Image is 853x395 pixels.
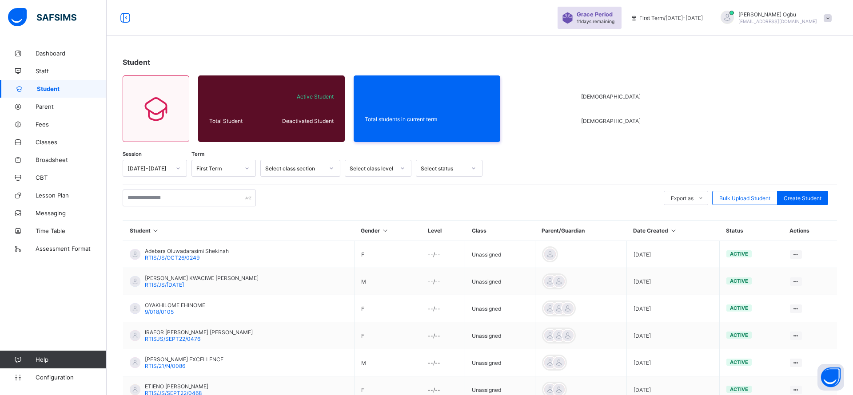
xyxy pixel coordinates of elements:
span: active [730,278,748,284]
span: active [730,359,748,365]
span: active [730,251,748,257]
span: RTIS/JS/OCT26/0249 [145,254,199,261]
span: Total students in current term [365,116,489,122]
span: [DEMOGRAPHIC_DATA] [581,118,645,124]
div: AnnOgbu [712,11,836,25]
th: Parent/Guardian [535,221,626,241]
td: Unassigned [465,241,535,268]
img: sticker-purple.71386a28dfed39d6af7621340158ba97.svg [562,12,573,24]
span: Session [123,151,142,157]
td: Unassigned [465,295,535,322]
td: --/-- [421,295,465,322]
div: [DATE]-[DATE] [128,165,171,172]
span: Parent [36,103,107,110]
img: safsims [8,8,76,27]
span: Grace Period [577,11,613,18]
span: ETIENO [PERSON_NAME] [145,383,208,390]
span: active [730,305,748,311]
span: Active Student [271,93,334,100]
span: [EMAIL_ADDRESS][DOMAIN_NAME] [738,19,817,24]
span: Student [123,58,150,67]
span: Dashboard [36,50,107,57]
span: 11 days remaining [577,19,614,24]
td: F [354,295,421,322]
span: RTIS/21/N/0086 [145,363,185,369]
i: Sort in Ascending Order [152,227,159,234]
th: Level [421,221,465,241]
span: session/term information [630,15,703,21]
td: --/-- [421,349,465,376]
td: [DATE] [626,295,719,322]
span: Time Table [36,227,107,234]
span: Messaging [36,209,107,217]
span: Fees [36,121,107,128]
span: Configuration [36,374,106,381]
span: Deactivated Student [271,118,334,124]
th: Student [123,221,355,241]
span: [PERSON_NAME] KWACIWE [PERSON_NAME] [145,275,259,281]
span: 9/018/0105 [145,308,174,315]
td: F [354,322,421,349]
span: Create Student [784,195,821,201]
td: --/-- [421,241,465,268]
span: CBT [36,174,107,181]
td: Unassigned [465,349,535,376]
span: Broadsheet [36,156,107,163]
span: Assessment Format [36,245,107,252]
td: M [354,349,421,376]
span: RTIS/JS/[DATE] [145,281,184,288]
th: Actions [783,221,837,241]
div: Total Student [207,115,268,126]
span: Staff [36,67,107,75]
span: active [730,386,748,392]
span: IRAFOR [PERSON_NAME] [PERSON_NAME] [145,329,253,336]
span: [PERSON_NAME] Ogbu [738,11,817,18]
th: Status [719,221,783,241]
i: Sort in Ascending Order [670,227,677,234]
th: Gender [354,221,421,241]
td: [DATE] [626,268,719,295]
td: [DATE] [626,349,719,376]
div: Select class section [265,165,324,172]
span: Help [36,356,106,363]
div: First Term [196,165,239,172]
div: Select class level [350,165,395,172]
button: Open asap [817,364,844,391]
span: Lesson Plan [36,192,107,199]
th: Class [465,221,535,241]
td: Unassigned [465,322,535,349]
span: Adebara Oluwadarasimi Shekinah [145,248,229,254]
span: RTISJS/SEPT22/0476 [145,336,200,342]
span: Export as [671,195,694,201]
div: Select status [421,165,466,172]
span: Student [37,85,107,92]
span: Bulk Upload Student [719,195,770,201]
span: OYAKHILOME EHINOME [145,302,205,308]
td: M [354,268,421,295]
td: [DATE] [626,322,719,349]
td: --/-- [421,268,465,295]
td: [DATE] [626,241,719,268]
span: Term [191,151,204,157]
th: Date Created [626,221,719,241]
td: --/-- [421,322,465,349]
td: F [354,241,421,268]
span: [DEMOGRAPHIC_DATA] [581,93,645,100]
i: Sort in Ascending Order [381,227,389,234]
span: Classes [36,138,107,146]
span: [PERSON_NAME] EXCELLENCE [145,356,223,363]
span: active [730,332,748,338]
td: Unassigned [465,268,535,295]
